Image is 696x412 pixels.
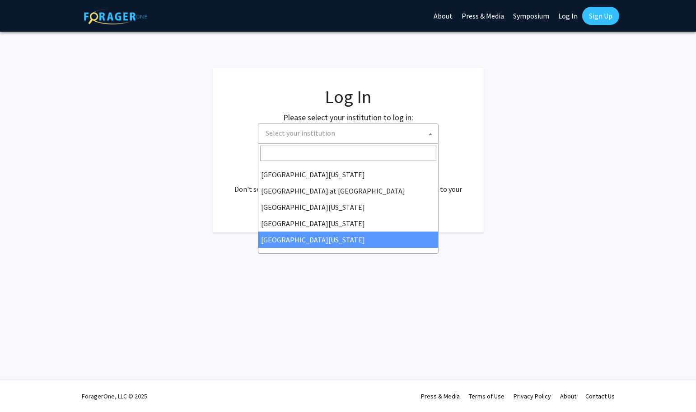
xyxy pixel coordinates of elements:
[231,86,466,108] h1: Log In
[585,392,615,400] a: Contact Us
[258,215,438,232] li: [GEOGRAPHIC_DATA][US_STATE]
[258,199,438,215] li: [GEOGRAPHIC_DATA][US_STATE]
[84,9,147,24] img: ForagerOne Logo
[514,392,551,400] a: Privacy Policy
[582,7,619,25] a: Sign Up
[260,146,436,161] input: Search
[231,162,466,205] div: No account? . Don't see your institution? about bringing ForagerOne to your institution.
[262,124,438,142] span: Select your institution
[258,166,438,183] li: [GEOGRAPHIC_DATA][US_STATE]
[258,183,438,199] li: [GEOGRAPHIC_DATA] at [GEOGRAPHIC_DATA]
[7,371,38,405] iframe: Chat
[421,392,460,400] a: Press & Media
[258,248,438,264] li: [PERSON_NAME][GEOGRAPHIC_DATA]
[283,111,413,123] label: Please select your institution to log in:
[560,392,576,400] a: About
[258,123,439,144] span: Select your institution
[258,232,438,248] li: [GEOGRAPHIC_DATA][US_STATE]
[469,392,504,400] a: Terms of Use
[82,380,147,412] div: ForagerOne, LLC © 2025
[266,128,335,137] span: Select your institution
